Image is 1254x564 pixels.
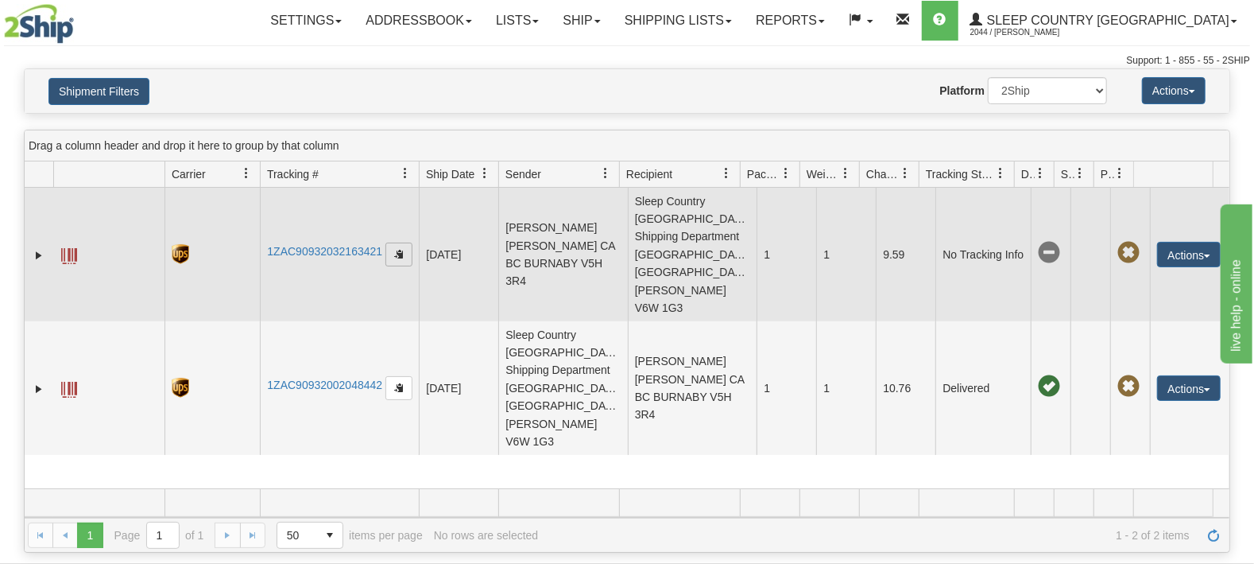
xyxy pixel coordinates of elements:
td: [PERSON_NAME] [PERSON_NAME] CA BC BURNABY V5H 3R4 [498,188,628,321]
input: Page 1 [147,523,179,548]
span: On time [1038,375,1060,398]
a: Label [61,375,77,400]
td: 1 [816,321,876,455]
span: Tracking Status [926,166,995,182]
div: Support: 1 - 855 - 55 - 2SHIP [4,54,1250,68]
span: items per page [277,522,423,549]
a: Charge filter column settings [892,160,919,187]
a: Refresh [1201,523,1226,548]
span: Ship Date [426,166,474,182]
span: Weight [807,166,840,182]
a: Lists [484,1,551,41]
span: Sender [505,166,541,182]
a: Packages filter column settings [772,160,799,187]
iframe: chat widget [1217,200,1252,363]
button: Copy to clipboard [385,243,412,266]
label: Platform [939,83,985,99]
td: Sleep Country [GEOGRAPHIC_DATA] Shipping Department [GEOGRAPHIC_DATA] [GEOGRAPHIC_DATA][PERSON_NA... [628,188,757,321]
td: 10.76 [876,321,935,455]
a: Sender filter column settings [592,160,619,187]
span: Tracking # [267,166,319,182]
a: Settings [258,1,354,41]
img: 8 - UPS [172,378,188,398]
span: Shipment Issues [1061,166,1074,182]
a: Expand [31,381,47,397]
td: 9.59 [876,188,935,321]
div: No rows are selected [434,529,539,542]
td: [DATE] [419,321,498,455]
button: Actions [1157,242,1221,267]
span: Recipient [626,166,672,182]
a: Expand [31,247,47,263]
a: 1ZAC90932032163421 [267,245,382,258]
span: 1 - 2 of 2 items [549,529,1190,542]
a: Tracking # filter column settings [392,160,419,187]
button: Copy to clipboard [385,376,412,400]
span: Page 1 [77,523,103,548]
a: Reports [744,1,837,41]
div: live help - online [12,10,147,29]
span: No Tracking Info [1038,242,1060,264]
a: Recipient filter column settings [713,160,740,187]
a: Shipping lists [613,1,744,41]
a: Carrier filter column settings [233,160,260,187]
td: No Tracking Info [935,188,1031,321]
a: Tracking Status filter column settings [987,160,1014,187]
a: Weight filter column settings [832,160,859,187]
a: Delivery Status filter column settings [1027,160,1054,187]
span: select [317,523,343,548]
td: Delivered [935,321,1031,455]
span: Pickup Not Assigned [1117,375,1140,398]
span: Packages [747,166,780,182]
td: 1 [757,188,816,321]
span: Sleep Country [GEOGRAPHIC_DATA] [983,14,1229,27]
a: 1ZAC90932002048442 [267,379,382,391]
a: Shipment Issues filter column settings [1066,160,1093,187]
span: Delivery Status [1021,166,1035,182]
a: Pickup Status filter column settings [1106,160,1133,187]
div: grid grouping header [25,130,1229,161]
span: Pickup Not Assigned [1117,242,1140,264]
a: Ship Date filter column settings [471,160,498,187]
td: 1 [757,321,816,455]
span: Page sizes drop down [277,522,343,549]
img: logo2044.jpg [4,4,74,44]
span: Carrier [172,166,206,182]
span: 50 [287,527,308,543]
span: Pickup Status [1101,166,1114,182]
td: [DATE] [419,188,498,321]
a: Label [61,241,77,266]
a: Sleep Country [GEOGRAPHIC_DATA] 2044 / [PERSON_NAME] [958,1,1249,41]
a: Ship [551,1,612,41]
img: 8 - UPS [172,244,188,264]
td: 1 [816,188,876,321]
span: Charge [866,166,900,182]
span: 2044 / [PERSON_NAME] [970,25,1090,41]
button: Shipment Filters [48,78,149,105]
span: Page of 1 [114,522,204,549]
td: Sleep Country [GEOGRAPHIC_DATA] Shipping Department [GEOGRAPHIC_DATA] [GEOGRAPHIC_DATA][PERSON_NA... [498,321,628,455]
td: [PERSON_NAME] [PERSON_NAME] CA BC BURNABY V5H 3R4 [628,321,757,455]
button: Actions [1142,77,1206,104]
a: Addressbook [354,1,484,41]
button: Actions [1157,375,1221,401]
